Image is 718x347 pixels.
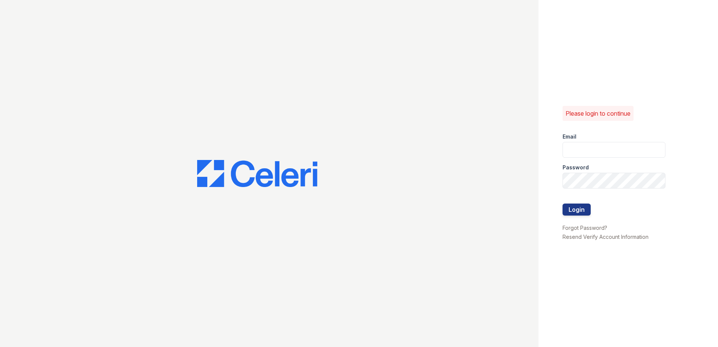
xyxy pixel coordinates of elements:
button: Login [563,204,591,216]
label: Email [563,133,576,140]
a: Forgot Password? [563,225,607,231]
p: Please login to continue [566,109,631,118]
img: CE_Logo_Blue-a8612792a0a2168367f1c8372b55b34899dd931a85d93a1a3d3e32e68fde9ad4.png [197,160,317,187]
label: Password [563,164,589,171]
a: Resend Verify Account Information [563,234,649,240]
